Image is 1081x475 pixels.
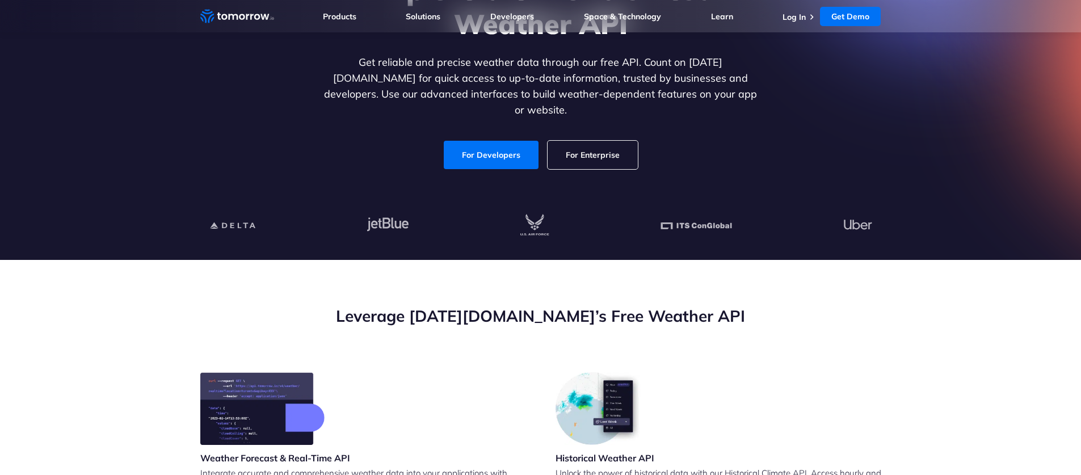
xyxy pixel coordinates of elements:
[444,141,539,169] a: For Developers
[548,141,638,169] a: For Enterprise
[711,11,733,22] a: Learn
[200,452,350,464] h3: Weather Forecast & Real-Time API
[584,11,661,22] a: Space & Technology
[200,305,881,327] h2: Leverage [DATE][DOMAIN_NAME]’s Free Weather API
[323,11,356,22] a: Products
[490,11,534,22] a: Developers
[200,8,274,25] a: Home link
[820,7,881,26] a: Get Demo
[556,452,654,464] h3: Historical Weather API
[783,12,806,22] a: Log In
[406,11,440,22] a: Solutions
[322,54,760,118] p: Get reliable and precise weather data through our free API. Count on [DATE][DOMAIN_NAME] for quic...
